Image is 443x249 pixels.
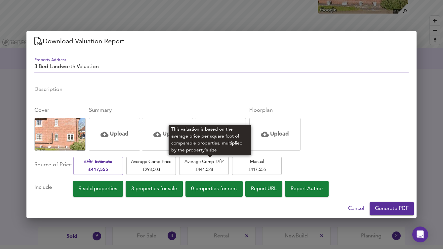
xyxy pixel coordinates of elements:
button: 9 sold properties [73,181,123,197]
span: Manual £ 417,555 [235,158,278,174]
span: Report Author [291,185,323,193]
h5: Upload [110,130,129,138]
button: Report Author [285,181,329,197]
button: 0 properties for rent [185,181,243,197]
span: Average Comp £/ft² £ 444,528 [182,158,225,174]
button: Cancel [345,202,367,215]
div: Floorplan [249,106,301,114]
div: Source of Price [34,156,72,176]
span: 9 sold properties [79,185,117,193]
span: Report URL [251,185,277,193]
h5: Upload [163,130,181,138]
div: Click or drag and drop an image [89,118,140,151]
span: 0 properties for rent [191,185,237,193]
div: Open Intercom Messenger [412,227,428,242]
img: Uploaded [35,116,85,152]
button: Generate PDF [370,202,414,215]
button: 3 properties for sale [126,181,183,197]
div: Include [34,181,73,197]
button: Average Comp £/ft²£444,528 [179,157,229,175]
span: Generate PDF [375,204,409,213]
button: Report URL [245,181,282,197]
div: Cover [34,106,86,114]
button: £/ft² Estimate£417,555 [73,157,123,175]
div: Click to replace this image [34,118,86,151]
span: £/ft² Estimate £ 417,555 [77,158,120,174]
button: Manual£417,555 [232,157,282,175]
label: Property Address [34,58,66,62]
button: Average Comp Price£298,503 [126,157,176,175]
span: Average Comp Price £ 298,503 [130,158,173,174]
span: 3 properties for sale [131,185,177,193]
div: Summary [89,106,246,114]
h5: Upload [270,130,289,138]
h2: Download Valuation Report [34,36,409,47]
span: Cancel [348,204,364,213]
h5: Upload [216,130,234,138]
